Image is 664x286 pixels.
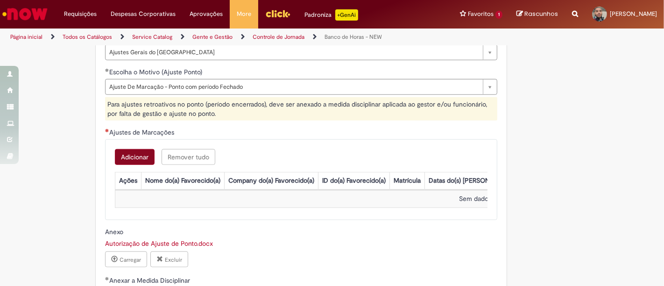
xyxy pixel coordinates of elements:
span: Ajustes de Marcações [109,128,176,136]
img: ServiceNow [1,5,49,23]
span: Escolha o Motivo (Ajuste Ponto) [109,68,204,76]
span: Somente leitura - Anexo [105,228,125,236]
span: Favoritos [468,9,494,19]
div: Padroniza [304,9,358,21]
th: Company do(a) Favorecido(a) [224,172,318,189]
a: Todos os Catálogos [63,33,112,41]
button: Add a row for Ajustes de Marcações [115,149,155,165]
span: Obrigatório Preenchido [105,277,109,280]
th: Ações [115,172,141,189]
span: Aprovações [190,9,223,19]
p: +GenAi [335,9,358,21]
th: ID do(a) Favorecido(a) [318,172,389,189]
span: [PERSON_NAME] [610,10,657,18]
span: Despesas Corporativas [111,9,176,19]
a: Rascunhos [516,10,558,19]
th: Matrícula [389,172,424,189]
span: Ajustes Gerais do [GEOGRAPHIC_DATA] [109,45,478,60]
a: Página inicial [10,33,42,41]
span: Requisições [64,9,97,19]
a: Banco de Horas - NEW [325,33,382,41]
span: Obrigatório Preenchido [105,68,109,72]
span: More [237,9,251,19]
ul: Trilhas de página [7,29,436,46]
a: Gente e Gestão [192,33,233,41]
span: Rascunhos [524,9,558,18]
span: Necessários [105,129,109,132]
span: 1 [495,11,502,19]
a: Controle de Jornada [253,33,304,41]
a: Service Catalog [132,33,172,41]
a: Download de Autorização de Ajuste de Ponto.docx [105,239,213,248]
div: Para ajustes retroativos no ponto (período encerrados), deve ser anexado a medida disciplinar apl... [105,97,497,121]
span: Ajuste De Marcação - Ponto com período Fechado [109,79,478,94]
img: click_logo_yellow_360x200.png [265,7,290,21]
span: Anexar a Medida Disciplinar [109,276,192,285]
th: Nome do(a) Favorecido(a) [141,172,224,189]
th: Datas do(s) [PERSON_NAME](s) [424,172,524,189]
